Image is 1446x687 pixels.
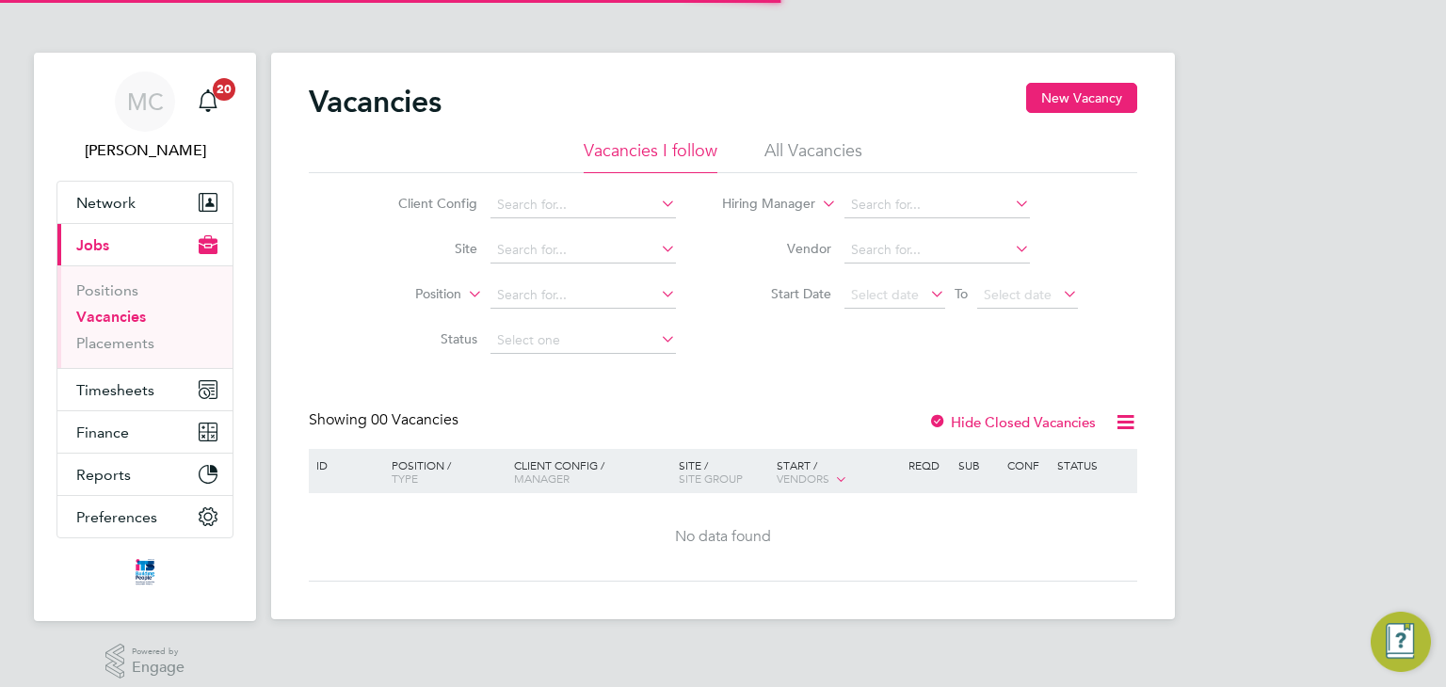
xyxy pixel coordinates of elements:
[76,423,129,441] span: Finance
[76,308,146,326] a: Vacancies
[844,192,1030,218] input: Search for...
[57,496,233,537] button: Preferences
[76,334,154,352] a: Placements
[904,449,953,481] div: Reqd
[679,471,743,486] span: Site Group
[371,410,458,429] span: 00 Vacancies
[723,240,831,257] label: Vendor
[57,369,233,410] button: Timesheets
[378,449,509,494] div: Position /
[189,72,227,132] a: 20
[312,449,378,481] div: ID
[132,557,158,587] img: itsconstruction-logo-retina.png
[369,330,477,347] label: Status
[777,471,829,486] span: Vendors
[1052,449,1134,481] div: Status
[369,240,477,257] label: Site
[490,237,676,264] input: Search for...
[76,194,136,212] span: Network
[213,78,235,101] span: 20
[57,224,233,265] button: Jobs
[57,454,233,495] button: Reports
[584,139,717,173] li: Vacancies I follow
[34,53,256,621] nav: Main navigation
[369,195,477,212] label: Client Config
[954,449,1003,481] div: Sub
[674,449,773,494] div: Site /
[707,195,815,214] label: Hiring Manager
[764,139,862,173] li: All Vacancies
[509,449,674,494] div: Client Config /
[76,381,154,399] span: Timesheets
[76,508,157,526] span: Preferences
[312,527,1134,547] div: No data found
[984,286,1052,303] span: Select date
[76,236,109,254] span: Jobs
[132,644,185,660] span: Powered by
[490,192,676,218] input: Search for...
[772,449,904,496] div: Start /
[514,471,570,486] span: Manager
[490,328,676,354] input: Select one
[949,281,973,306] span: To
[309,83,442,120] h2: Vacancies
[490,282,676,309] input: Search for...
[127,89,164,114] span: MC
[57,182,233,223] button: Network
[105,644,185,679] a: Powered byEngage
[76,281,138,299] a: Positions
[1026,83,1137,113] button: New Vacancy
[57,411,233,453] button: Finance
[132,660,185,676] span: Engage
[851,286,919,303] span: Select date
[56,557,233,587] a: Go to home page
[1371,612,1431,672] button: Engage Resource Center
[57,265,233,368] div: Jobs
[844,237,1030,264] input: Search for...
[353,285,461,304] label: Position
[1003,449,1052,481] div: Conf
[928,413,1096,431] label: Hide Closed Vacancies
[76,466,131,484] span: Reports
[392,471,418,486] span: Type
[56,139,233,162] span: Matthew Clark
[309,410,462,430] div: Showing
[56,72,233,162] a: MC[PERSON_NAME]
[723,285,831,302] label: Start Date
